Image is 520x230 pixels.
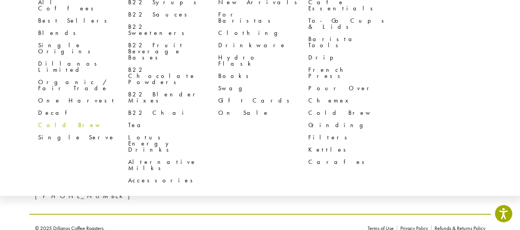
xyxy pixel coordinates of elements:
[128,119,218,131] a: Tea
[128,156,218,174] a: Alternative Milks
[308,82,398,94] a: Pour Over
[38,76,128,94] a: Organic / Fair Trade
[218,8,308,27] a: For Baristas
[128,174,218,187] a: Accessories
[308,33,398,51] a: Barista Tools
[218,82,308,94] a: Swag
[38,131,128,144] a: Single Serve
[308,156,398,168] a: Carafes
[218,51,308,70] a: Hydro Flask
[38,39,128,58] a: Single Origins
[128,107,218,119] a: B22 Chai
[128,88,218,107] a: B22 Blender Mixes
[218,107,308,119] a: On Sale
[38,119,128,131] a: Cold Brew
[38,94,128,107] a: One Harvest
[218,39,308,51] a: Drinkware
[218,27,308,39] a: Clothing
[38,15,128,27] a: Best Sellers
[308,64,398,82] a: French Press
[128,39,218,64] a: B22 Fruit Beverage Bases
[38,58,128,76] a: Dillanos Limited
[308,119,398,131] a: Grinding
[218,70,308,82] a: Books
[128,8,218,21] a: B22 Sauces
[38,27,128,39] a: Blends
[308,51,398,64] a: Drip
[218,94,308,107] a: Gift Cards
[128,131,218,156] a: Lotus Energy Drinks
[128,64,218,88] a: B22 Chocolate Powders
[308,15,398,33] a: To-Go Cups & Lids
[308,144,398,156] a: Kettles
[308,131,398,144] a: Filters
[308,107,398,119] a: Cold Brew
[128,21,218,39] a: B22 Sweeteners
[308,94,398,107] a: Chemex
[38,107,128,119] a: Decaf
